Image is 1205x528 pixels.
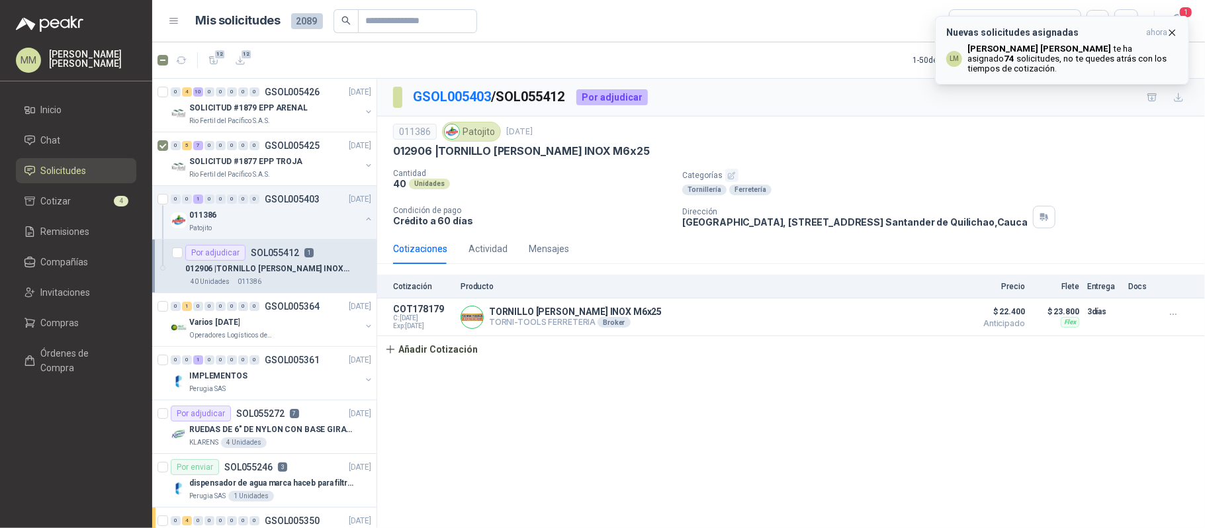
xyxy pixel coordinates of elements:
[171,191,374,234] a: 0 0 1 0 0 0 0 0 GSOL005403[DATE] Company Logo011386Patojito
[506,126,533,138] p: [DATE]
[171,352,374,394] a: 0 0 1 0 0 0 0 0 GSOL005361[DATE] Company LogoIMPLEMENTOSPerugia SAS
[682,185,727,195] div: Tornillería
[16,310,136,335] a: Compras
[114,196,128,206] span: 4
[265,87,320,97] p: GSOL005426
[349,461,371,474] p: [DATE]
[41,255,89,269] span: Compañías
[193,355,203,365] div: 1
[393,206,672,215] p: Condición de pago
[238,277,261,287] p: 011386
[967,44,1178,73] p: te ha asignado solicitudes , no te quedes atrás con los tiempos de cotización.
[413,89,491,105] a: GSOL005403
[265,141,320,150] p: GSOL005425
[171,459,219,475] div: Por enviar
[182,141,192,150] div: 5
[41,316,79,330] span: Compras
[349,193,371,206] p: [DATE]
[189,209,216,222] p: 011386
[278,462,287,472] p: 3
[227,355,237,365] div: 0
[171,141,181,150] div: 0
[152,400,377,454] a: Por adjudicarSOL0552727[DATE] Company LogoRUEDAS DE 6" DE NYLON CON BASE GIRATORIA EN ACERO INOXI...
[251,248,299,257] p: SOL055412
[409,179,450,189] div: Unidades
[193,302,203,311] div: 0
[204,87,214,97] div: 0
[182,195,192,204] div: 0
[189,477,354,490] p: dispensador de agua marca haceb para filtros Nikkei
[249,195,259,204] div: 0
[16,189,136,214] a: Cotizar4
[182,516,192,525] div: 4
[489,306,662,317] p: TORNILLO [PERSON_NAME] INOX M6x25
[1087,282,1120,291] p: Entrega
[189,330,273,341] p: Operadores Logísticos del Caribe
[682,207,1028,216] p: Dirección
[224,462,273,472] p: SOL055246
[349,300,371,313] p: [DATE]
[682,169,1200,182] p: Categorías
[1087,304,1120,320] p: 3 días
[469,242,508,256] div: Actividad
[16,48,41,73] div: MM
[1061,317,1079,328] div: Flex
[41,194,71,208] span: Cotizar
[413,87,566,107] p: / SOL055412
[238,141,248,150] div: 0
[393,304,453,314] p: COT178179
[461,306,483,328] img: Company Logo
[221,437,267,448] div: 4 Unidades
[189,384,226,394] p: Perugia SAS
[41,133,61,148] span: Chat
[171,480,187,496] img: Company Logo
[216,302,226,311] div: 0
[349,354,371,367] p: [DATE]
[393,314,453,322] span: C: [DATE]
[1033,304,1079,320] p: $ 23.800
[228,491,274,502] div: 1 Unidades
[49,50,136,68] p: [PERSON_NAME] [PERSON_NAME]
[204,141,214,150] div: 0
[41,224,90,239] span: Remisiones
[171,159,187,175] img: Company Logo
[959,304,1025,320] span: $ 22.400
[189,223,212,234] p: Patojito
[913,50,994,71] div: 1 - 50 de 863
[41,346,124,375] span: Órdenes de Compra
[216,195,226,204] div: 0
[204,355,214,365] div: 0
[393,282,453,291] p: Cotización
[249,141,259,150] div: 0
[1128,282,1155,291] p: Docs
[598,317,630,328] div: Broker
[182,355,192,365] div: 0
[171,355,181,365] div: 0
[393,215,672,226] p: Crédito a 60 días
[189,437,218,448] p: KLARENS
[189,423,354,436] p: RUEDAS DE 6" DE NYLON CON BASE GIRATORIA EN ACERO INOXIDABLE
[249,87,259,97] div: 0
[171,320,187,335] img: Company Logo
[393,144,650,158] p: 012906 | TORNILLO [PERSON_NAME] INOX M6x25
[238,516,248,525] div: 0
[291,13,323,29] span: 2089
[529,242,569,256] div: Mensajes
[171,212,187,228] img: Company Logo
[16,249,136,275] a: Compañías
[204,302,214,311] div: 0
[171,138,374,180] a: 0 5 7 0 0 0 0 0 GSOL005425[DATE] Company LogoSOLICITUD #1877 EPP TROJARio Fertil del Pacífico S.A.S.
[935,16,1189,85] button: Nuevas solicitudes asignadasahora LM[PERSON_NAME] [PERSON_NAME] te ha asignado74 solicitudes, no ...
[265,516,320,525] p: GSOL005350
[41,163,87,178] span: Solicitudes
[227,87,237,97] div: 0
[216,516,226,525] div: 0
[249,302,259,311] div: 0
[946,51,962,67] div: LM
[16,128,136,153] a: Chat
[265,195,320,204] p: GSOL005403
[227,141,237,150] div: 0
[1165,9,1189,33] button: 1
[171,298,374,341] a: 0 1 0 0 0 0 0 0 GSOL005364[DATE] Company LogoVarios [DATE]Operadores Logísticos del Caribe
[185,263,350,275] p: 012906 | TORNILLO [PERSON_NAME] INOX M6x25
